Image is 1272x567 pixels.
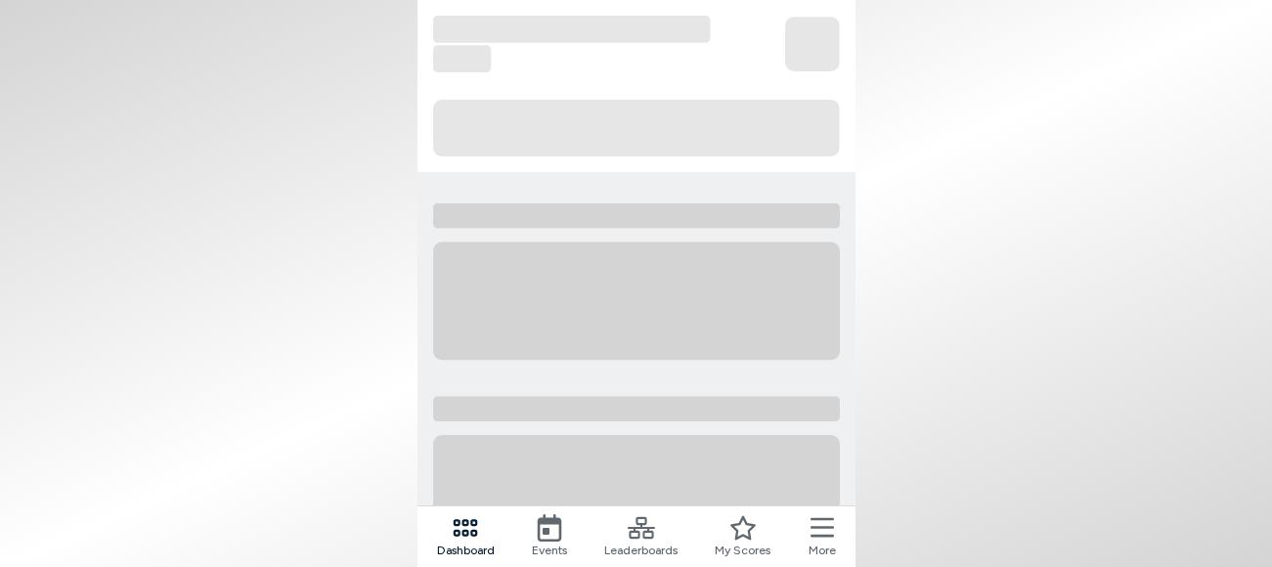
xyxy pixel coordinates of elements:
span: More [809,542,836,559]
a: My Scores [715,514,770,559]
a: Events [532,514,567,559]
a: Dashboard [437,514,495,559]
span: Leaderboards [604,542,678,559]
span: Events [532,542,567,559]
span: Dashboard [437,542,495,559]
span: My Scores [715,542,770,559]
a: Leaderboards [604,514,678,559]
button: More [809,514,836,559]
